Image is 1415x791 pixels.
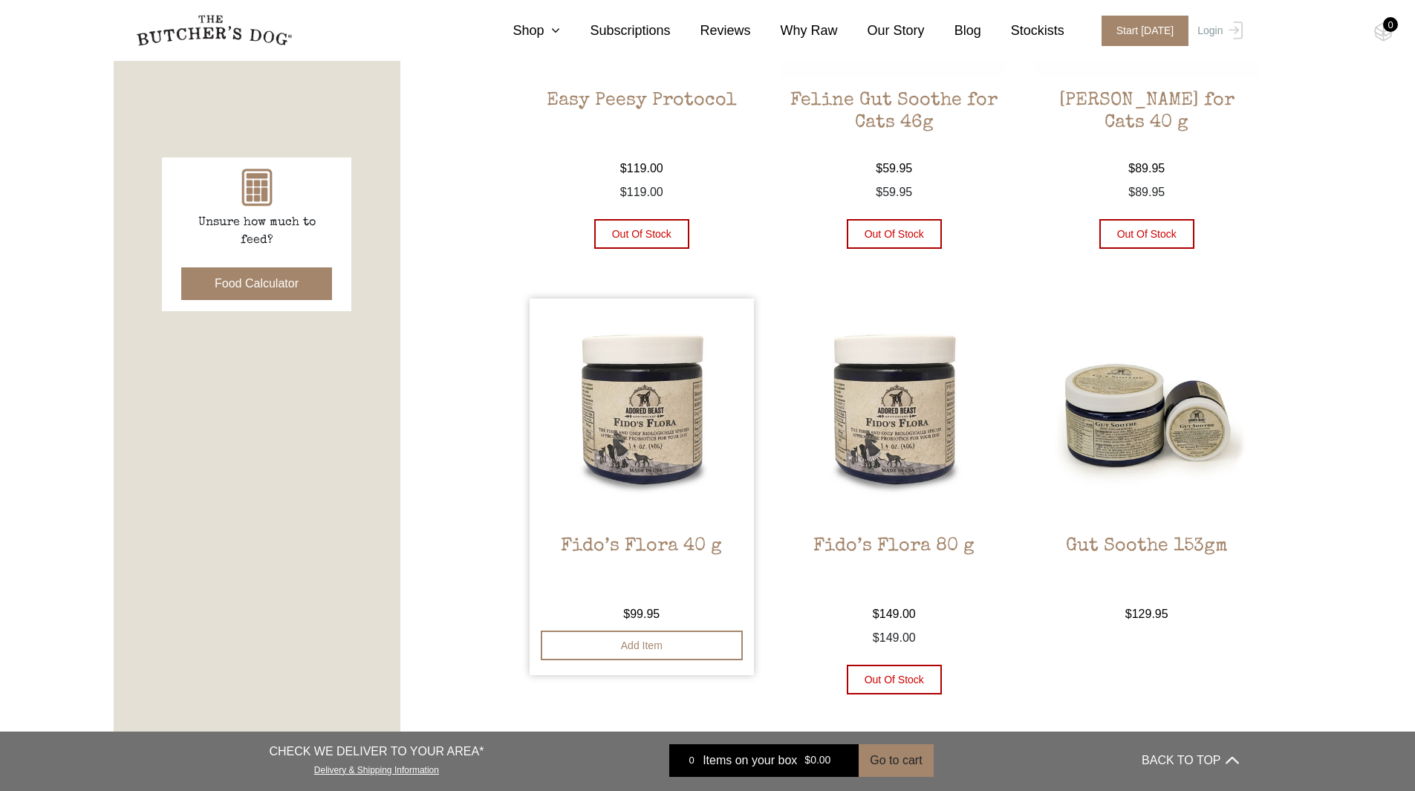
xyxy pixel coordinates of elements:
a: Start [DATE] [1087,16,1194,46]
a: Gut Soothe 153gmGut Soothe 153gm $129.95 [1034,299,1259,623]
h2: Gut Soothe 153gm [1034,536,1259,605]
a: Stockists [981,21,1064,41]
span: 89.95 [1128,186,1165,198]
span: Start [DATE] [1102,16,1189,46]
bdi: 0.00 [804,755,830,766]
a: Login [1194,16,1242,46]
span: $ [1128,162,1135,175]
bdi: 59.95 [876,162,912,175]
a: Shop [483,21,560,41]
button: Out of stock [594,219,689,249]
button: Out of stock [1099,219,1194,249]
span: $ [876,186,882,198]
a: Reviews [671,21,751,41]
h2: Fido’s Flora 40 g [530,536,755,605]
span: $ [873,608,879,620]
bdi: 119.00 [620,162,663,175]
img: Fido’s Flora 80 g [781,299,1006,524]
span: $ [1128,186,1135,198]
h2: Feline Gut Soothe for Cats 46g [781,90,1006,160]
h2: Fido’s Flora 80 g [781,536,1006,605]
button: Out of stock [847,219,942,249]
button: Add item [541,631,744,660]
span: 149.00 [873,631,916,644]
span: $ [876,162,882,175]
bdi: 99.95 [623,608,660,620]
a: Our Story [838,21,925,41]
button: BACK TO TOP [1142,743,1238,778]
a: 0 Items on your box $0.00 [669,744,859,777]
a: Blog [925,21,981,41]
p: CHECK WE DELIVER TO YOUR AREA* [269,743,484,761]
a: Fido’s Flora 80 gFido’s Flora 80 g $149.00 [781,299,1006,623]
a: Fido’s Flora 40 gFido’s Flora 40 g $99.95 [530,299,755,623]
span: Items on your box [703,752,797,769]
span: $ [804,755,810,766]
span: 119.00 [620,186,663,198]
h2: Easy Peesy Protocol [530,90,755,160]
bdi: 129.95 [1125,608,1168,620]
span: $ [1125,608,1132,620]
img: TBD_Cart-Empty.png [1374,22,1393,42]
button: Go to cart [859,744,933,777]
bdi: 89.95 [1128,162,1165,175]
div: 0 [680,753,703,768]
span: 59.95 [876,186,912,198]
h2: [PERSON_NAME] for Cats 40 g [1034,90,1259,160]
button: Food Calculator [181,267,332,300]
span: $ [623,608,630,620]
span: $ [873,631,879,644]
a: Subscriptions [560,21,670,41]
div: 0 [1383,17,1398,32]
span: $ [620,162,627,175]
img: Gut Soothe 153gm [1034,299,1259,524]
a: Delivery & Shipping Information [314,761,439,775]
bdi: 149.00 [873,608,916,620]
a: Why Raw [751,21,838,41]
span: $ [620,186,627,198]
p: Unsure how much to feed? [183,214,331,250]
button: Out of stock [847,665,942,694]
img: Fido’s Flora 40 g [530,299,755,524]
